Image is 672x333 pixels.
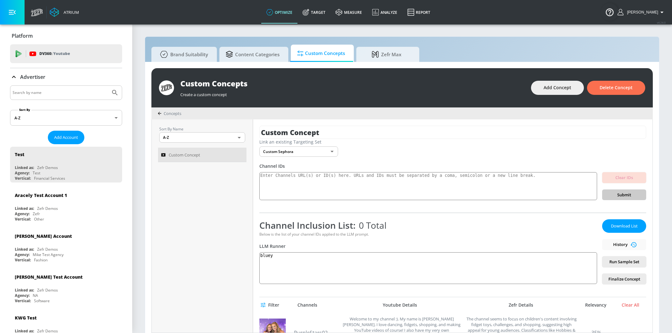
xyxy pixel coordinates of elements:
[33,211,40,216] div: Zefr
[356,219,387,231] span: 0 Total
[39,50,70,57] p: DV360:
[297,1,330,24] a: Target
[618,8,666,16] button: [PERSON_NAME]
[33,293,38,298] div: NA
[602,256,646,267] button: Run Sample Set
[37,165,58,170] div: Zefr Demos
[601,3,618,21] button: Open Resource Center
[15,192,67,198] div: Aracely Test Account 1
[465,302,577,308] div: Zefr Details
[262,301,279,309] span: Filter
[363,47,410,62] span: Zefr Max
[54,134,78,141] span: Add Account
[10,269,122,305] div: [PERSON_NAME] Test AccountLinked as:Zefr DemosAgency:NAVertical:Software
[607,276,641,283] span: Finalize Concept
[34,216,44,222] div: Other
[61,9,79,15] div: Atrium
[259,232,597,237] div: Below is the list of your channel IDs applied to the LLM prompt.
[259,299,282,311] button: Filter
[15,298,31,303] div: Vertical:
[15,206,34,211] div: Linked as:
[657,21,666,24] span: v 4.24.0
[48,131,84,144] button: Add Account
[10,110,122,126] div: A-Z
[15,315,37,321] div: KWG Test
[297,46,345,61] span: Custom Concepts
[330,1,367,24] a: measure
[33,252,64,257] div: Mike Test Agency
[169,151,200,159] span: Custom Concept
[15,211,30,216] div: Agency:
[37,247,58,252] div: Zefr Demos
[15,287,34,293] div: Linked as:
[10,228,122,264] div: [PERSON_NAME] AccountLinked as:Zefr DemosAgency:Mike Test AgencyVertical:Fashion
[259,146,338,157] div: Custom Sephora
[15,257,31,263] div: Vertical:
[531,81,584,95] button: Add Concept
[226,47,280,62] span: Content Categories
[50,8,79,17] a: Atrium
[259,252,597,284] textarea: bluey
[259,139,646,145] div: Link an existing Targeting Set
[607,258,641,265] span: Run Sample Set
[15,216,31,222] div: Vertical:
[10,44,122,63] div: DV360: Youtube
[607,174,641,181] span: Clear IDs
[259,243,597,249] div: LLM Runner
[15,151,24,157] div: Test
[10,68,122,86] div: Advertiser
[159,126,245,132] p: Sort By Name
[10,188,122,223] div: Aracely Test Account 1Linked as:Zefr DemosAgency:ZefrVertical:Other
[20,74,45,80] p: Advertiser
[297,302,317,308] div: Channels
[33,170,40,176] div: Test
[180,89,525,97] div: Create a custom concept
[34,257,48,263] div: Fashion
[12,32,33,39] p: Platform
[18,108,31,112] label: Sort By
[587,81,645,95] button: Delete Concept
[164,111,181,116] span: Concepts
[158,111,181,116] div: Concepts
[34,176,65,181] div: Financial Services
[338,302,462,308] div: Youtube Details
[158,47,208,62] span: Brand Suitability
[15,165,34,170] div: Linked as:
[10,147,122,183] div: TestLinked as:Zefr DemosAgency:TestVertical:Financial Services
[600,84,633,92] span: Delete Concept
[624,10,658,14] span: login as: veronica.hernandez@zefr.com
[367,1,402,24] a: Analyze
[615,302,646,308] div: Clear All
[180,78,525,89] div: Custom Concepts
[159,132,245,143] div: A-Z
[37,206,58,211] div: Zefr Demos
[15,176,31,181] div: Vertical:
[13,89,108,97] input: Search by name
[10,27,122,45] div: Platform
[37,287,58,293] div: Zefr Demos
[544,84,571,92] span: Add Concept
[34,298,50,303] div: Software
[608,222,640,230] span: Download List
[259,163,646,169] div: Channel IDs
[15,247,34,252] div: Linked as:
[580,302,612,308] div: Relevancy
[261,1,297,24] a: optimize
[15,170,30,176] div: Agency:
[15,233,72,239] div: [PERSON_NAME] Account
[158,148,246,162] a: Custom Concept
[15,274,82,280] div: [PERSON_NAME] Test Account
[602,274,646,285] button: Finalize Concept
[259,219,597,231] div: Channel Inclusion List:
[602,172,646,183] button: Clear IDs
[602,219,646,233] button: Download List
[402,1,435,24] a: Report
[15,252,30,257] div: Agency:
[53,50,70,57] p: Youtube
[15,293,30,298] div: Agency:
